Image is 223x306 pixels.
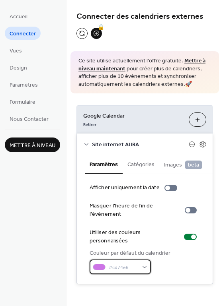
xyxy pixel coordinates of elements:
[5,78,43,91] a: Paramètres
[92,141,189,149] span: Site internet AURA
[10,141,55,150] span: Mettre à niveau
[10,64,27,72] span: Design
[76,9,203,24] span: Connecter des calendriers externes
[83,122,96,128] span: Retirer
[5,138,60,152] button: Mettre à niveau
[5,61,32,74] a: Design
[10,30,36,38] span: Connecter
[164,161,202,169] span: Images
[159,155,207,173] button: Images beta
[10,115,49,124] span: Nous Contacter
[5,27,41,40] a: Connecter
[90,249,170,258] div: Couleur par défaut du calendrier
[5,10,32,23] a: Accueil
[10,13,27,21] span: Accueil
[5,112,53,125] a: Nous Contacter
[10,81,38,89] span: Paramètres
[83,112,182,120] span: Google Calendar
[85,155,123,174] button: Paramètres
[78,57,211,88] span: Ce site utilise actuellement l'offre gratuite. pour créer plus de calendriers, afficher plus de 1...
[90,184,160,192] div: Afficher uniquement la date
[185,161,202,169] span: beta
[123,155,159,173] button: Catégories
[90,229,179,245] div: Utiliser des couleurs personnalisées
[90,202,180,219] div: Masquer l'heure de fin de l'événement
[5,44,27,57] a: Vues
[10,98,35,107] span: Formulaire
[10,47,22,55] span: Vues
[5,95,40,108] a: Formulaire
[109,263,138,272] span: #cd74e6
[78,56,205,74] a: Mettre à niveau maintenant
